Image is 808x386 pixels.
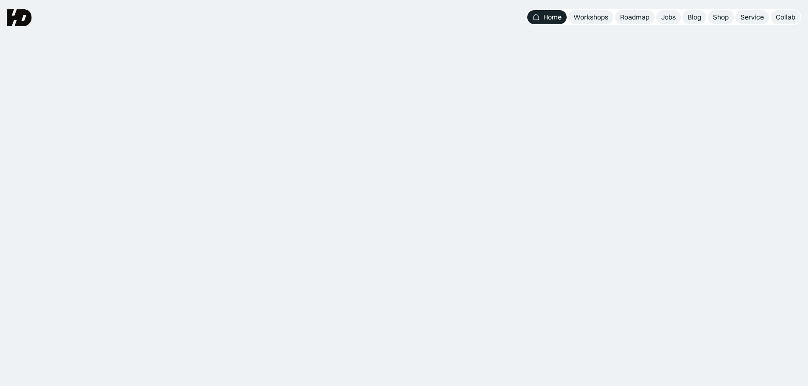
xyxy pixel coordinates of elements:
[527,10,567,24] a: Home
[568,10,613,24] a: Workshops
[708,10,734,24] a: Shop
[735,10,769,24] a: Service
[682,10,706,24] a: Blog
[573,13,608,22] div: Workshops
[656,10,681,24] a: Jobs
[741,13,764,22] div: Service
[771,10,800,24] a: Collab
[688,13,701,22] div: Blog
[661,13,676,22] div: Jobs
[615,10,654,24] a: Roadmap
[543,13,562,22] div: Home
[713,13,729,22] div: Shop
[776,13,795,22] div: Collab
[620,13,649,22] div: Roadmap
